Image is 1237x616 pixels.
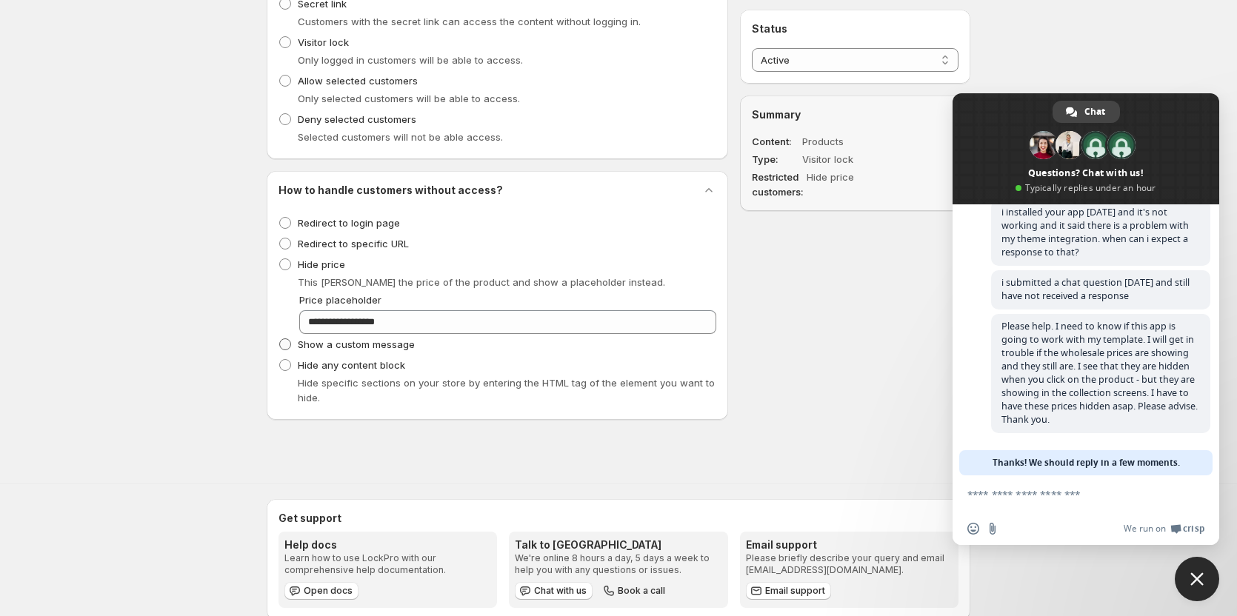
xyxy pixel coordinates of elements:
[298,276,665,288] span: This [PERSON_NAME] the price of the product and show a placeholder instead.
[1084,101,1105,123] span: Chat
[1183,523,1204,535] span: Crisp
[746,538,953,552] h3: Email support
[802,152,916,167] dd: Visitor lock
[967,523,979,535] span: Insert an emoji
[299,294,381,306] span: Price placeholder
[752,21,958,36] h2: Status
[1001,320,1198,426] span: Please help. I need to know if this app is going to work with my template. I will get in trouble ...
[279,511,958,526] h2: Get support
[752,107,958,122] h2: Summary
[279,183,503,198] h2: How to handle customers without access?
[1053,101,1120,123] div: Chat
[515,538,721,552] h3: Talk to [GEOGRAPHIC_DATA]
[298,113,416,125] span: Deny selected customers
[746,582,831,600] a: Email support
[802,134,916,149] dd: Products
[1001,206,1189,258] span: i installed your app [DATE] and it's not working and it said there is a problem with my theme int...
[618,585,665,597] span: Book a call
[1124,523,1204,535] a: We run onCrisp
[298,377,715,404] span: Hide specific sections on your store by entering the HTML tag of the element you want to hide.
[515,582,593,600] button: Chat with us
[752,152,799,167] dt: Type :
[298,131,503,143] span: Selected customers will not be able access.
[284,538,491,552] h3: Help docs
[599,582,671,600] button: Book a call
[987,523,998,535] span: Send a file
[298,54,523,66] span: Only logged in customers will be able to access.
[993,450,1180,475] span: Thanks! We should reply in a few moments.
[298,338,415,350] span: Show a custom message
[515,552,721,576] p: We're online 8 hours a day, 5 days a week to help you with any questions or issues.
[298,93,520,104] span: Only selected customers will be able to access.
[752,134,799,149] dt: Content :
[765,585,825,597] span: Email support
[304,585,353,597] span: Open docs
[298,217,400,229] span: Redirect to login page
[1124,523,1166,535] span: We run on
[298,238,409,250] span: Redirect to specific URL
[298,16,641,27] span: Customers with the secret link can access the content without logging in.
[752,170,804,199] dt: Restricted customers:
[1001,276,1190,302] span: i submitted a chat question [DATE] and still have not received a response
[284,552,491,576] p: Learn how to use LockPro with our comprehensive help documentation.
[746,552,953,576] p: Please briefly describe your query and email [EMAIL_ADDRESS][DOMAIN_NAME].
[1175,557,1219,601] div: Close chat
[284,582,359,600] a: Open docs
[298,75,418,87] span: Allow selected customers
[298,258,345,270] span: Hide price
[298,359,405,371] span: Hide any content block
[534,585,587,597] span: Chat with us
[807,170,921,199] dd: Hide price
[967,488,1172,501] textarea: Compose your message...
[298,36,349,48] span: Visitor lock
